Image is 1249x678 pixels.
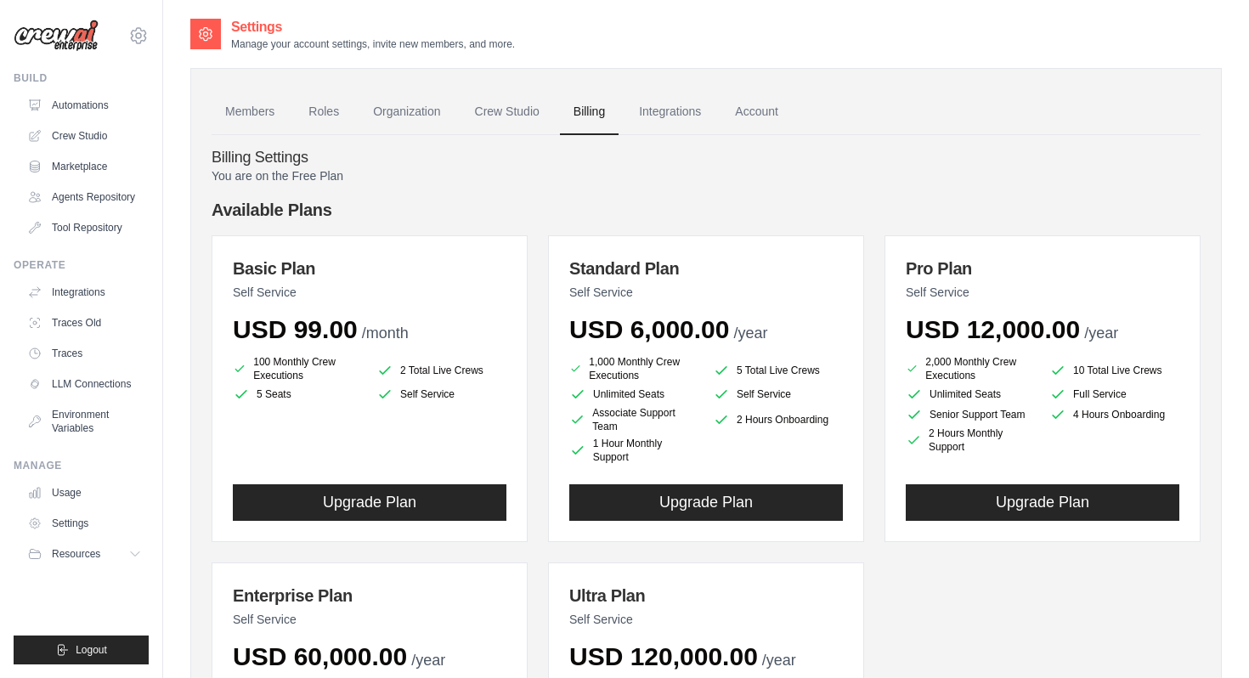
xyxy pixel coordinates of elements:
[20,540,149,568] button: Resources
[231,37,515,51] p: Manage your account settings, invite new members, and more.
[14,636,149,664] button: Logout
[20,122,149,150] a: Crew Studio
[76,643,107,657] span: Logout
[376,386,506,403] li: Self Service
[569,284,843,301] p: Self Service
[625,89,715,135] a: Integrations
[906,257,1179,280] h3: Pro Plan
[20,401,149,442] a: Environment Variables
[212,167,1201,184] p: You are on the Free Plan
[1049,386,1179,403] li: Full Service
[20,340,149,367] a: Traces
[569,642,758,670] span: USD 120,000.00
[14,20,99,52] img: Logo
[362,325,409,342] span: /month
[233,355,363,382] li: 100 Monthly Crew Executions
[569,386,699,403] li: Unlimited Seats
[212,198,1201,222] h4: Available Plans
[461,89,553,135] a: Crew Studio
[906,315,1080,343] span: USD 12,000.00
[52,547,100,561] span: Resources
[906,427,1036,454] li: 2 Hours Monthly Support
[14,459,149,472] div: Manage
[20,184,149,211] a: Agents Repository
[713,386,843,403] li: Self Service
[295,89,353,135] a: Roles
[569,484,843,521] button: Upgrade Plan
[359,89,454,135] a: Organization
[233,386,363,403] li: 5 Seats
[569,584,843,607] h3: Ultra Plan
[906,355,1036,382] li: 2,000 Monthly Crew Executions
[762,652,796,669] span: /year
[233,611,506,628] p: Self Service
[20,92,149,119] a: Automations
[733,325,767,342] span: /year
[233,315,358,343] span: USD 99.00
[20,153,149,180] a: Marketplace
[20,479,149,506] a: Usage
[212,149,1201,167] h4: Billing Settings
[1049,359,1179,382] li: 10 Total Live Crews
[20,510,149,537] a: Settings
[233,642,407,670] span: USD 60,000.00
[231,17,515,37] h2: Settings
[212,89,288,135] a: Members
[20,370,149,398] a: LLM Connections
[376,359,506,382] li: 2 Total Live Crews
[1049,406,1179,423] li: 4 Hours Onboarding
[569,437,699,464] li: 1 Hour Monthly Support
[1084,325,1118,342] span: /year
[721,89,792,135] a: Account
[906,386,1036,403] li: Unlimited Seats
[233,257,506,280] h3: Basic Plan
[906,484,1179,521] button: Upgrade Plan
[20,214,149,241] a: Tool Repository
[14,71,149,85] div: Build
[20,309,149,336] a: Traces Old
[233,484,506,521] button: Upgrade Plan
[569,257,843,280] h3: Standard Plan
[569,315,729,343] span: USD 6,000.00
[569,611,843,628] p: Self Service
[20,279,149,306] a: Integrations
[906,284,1179,301] p: Self Service
[233,284,506,301] p: Self Service
[569,355,699,382] li: 1,000 Monthly Crew Executions
[233,584,506,607] h3: Enterprise Plan
[560,89,619,135] a: Billing
[569,406,699,433] li: Associate Support Team
[713,359,843,382] li: 5 Total Live Crews
[713,406,843,433] li: 2 Hours Onboarding
[411,652,445,669] span: /year
[14,258,149,272] div: Operate
[906,406,1036,423] li: Senior Support Team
